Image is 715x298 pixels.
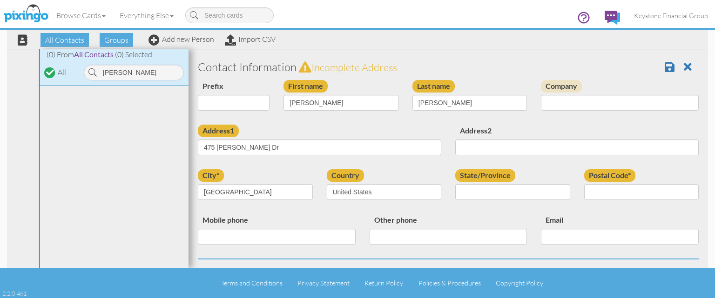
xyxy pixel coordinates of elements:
a: Privacy Statement [297,279,350,287]
label: Address1 [198,125,239,137]
label: Email [541,214,568,226]
div: 2.2.0-461 [2,289,27,298]
label: Last name [412,80,455,93]
label: Prefix [198,80,228,93]
div: (0) From [40,49,189,60]
a: Browse Cards [49,4,113,27]
h3: Custom Mail Merge Fields [198,266,699,278]
label: Other phone [370,214,422,226]
label: Postal Code* [584,169,635,182]
label: Mobile phone [198,214,253,226]
img: comments.svg [605,11,620,25]
span: Incomplete address [311,61,397,73]
input: Search cards [185,7,274,23]
a: Terms and Conditions [221,279,283,287]
label: State/Province [455,169,515,182]
label: Company [541,80,582,93]
span: (0) Selected [115,50,152,59]
div: All [58,67,66,78]
label: city* [198,169,224,182]
a: Keystone Financial Group [627,4,715,27]
a: Add new Person [148,34,214,44]
span: All Contacts [40,33,89,47]
a: Policies & Procedures [418,279,481,287]
a: Copyright Policy [496,279,543,287]
a: Return Policy [364,279,403,287]
a: Import CSV [225,34,276,44]
a: Everything Else [113,4,181,27]
span: Groups [100,33,133,47]
label: First name [283,80,328,93]
h3: Contact Information [198,61,699,73]
img: pixingo logo [1,2,51,26]
label: Country [327,169,364,182]
span: All Contacts [74,50,114,59]
span: Keystone Financial Group [634,12,708,20]
label: Address2 [455,125,496,137]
